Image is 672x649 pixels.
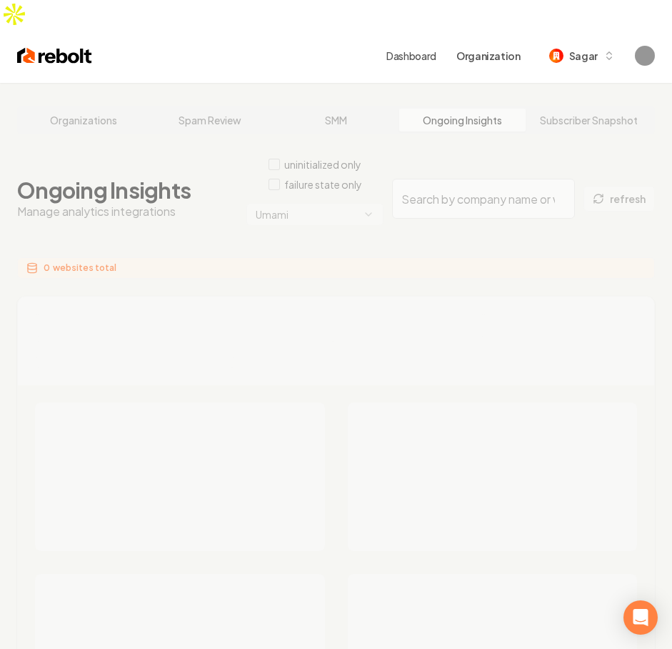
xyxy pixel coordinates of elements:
button: Organization [448,43,529,69]
button: Open user button [635,46,655,66]
img: Rebolt Logo [17,46,92,66]
img: Sagar Soni [635,46,655,66]
div: Open Intercom Messenger [623,600,658,635]
a: Dashboard [386,49,436,63]
span: Sagar [569,49,598,64]
img: Sagar [549,49,563,63]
